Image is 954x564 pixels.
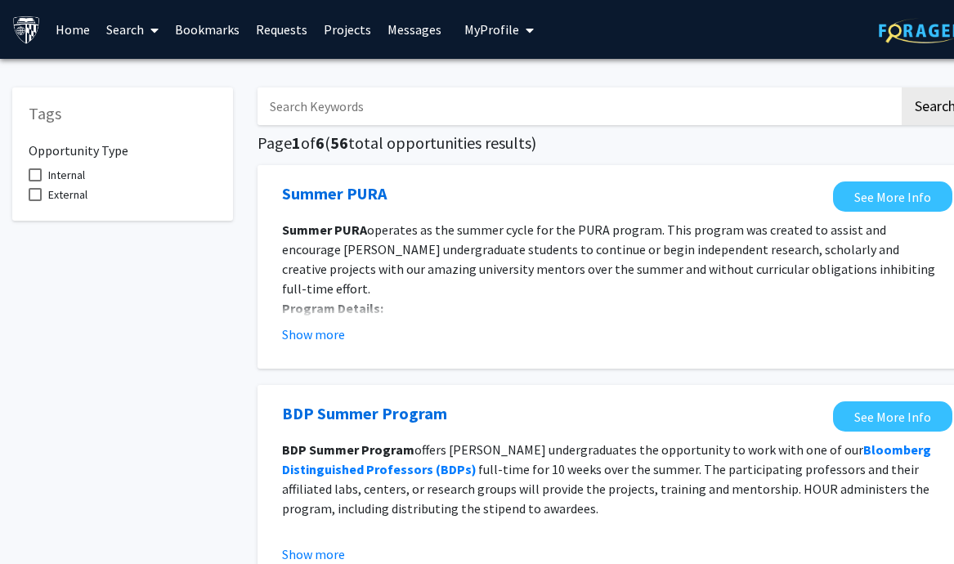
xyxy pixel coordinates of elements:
[282,440,944,518] p: offers [PERSON_NAME] undergraduates the opportunity to work with one of our full-time for 10 week...
[98,1,167,58] a: Search
[282,181,387,206] a: Opens in a new tab
[282,401,447,426] a: Opens in a new tab
[47,1,98,58] a: Home
[282,300,383,316] strong: Program Details:
[29,104,217,123] h5: Tags
[833,181,952,212] a: Opens in a new tab
[12,16,41,44] img: Johns Hopkins University Logo
[379,1,450,58] a: Messages
[316,1,379,58] a: Projects
[282,222,367,238] strong: Summer PURA
[12,490,69,552] iframe: Chat
[282,325,345,344] button: Show more
[258,87,899,125] input: Search Keywords
[48,165,85,185] span: Internal
[282,222,935,297] span: operates as the summer cycle for the PURA program. This program was created to assist and encoura...
[464,21,519,38] span: My Profile
[167,1,248,58] a: Bookmarks
[248,1,316,58] a: Requests
[282,544,345,564] button: Show more
[29,130,217,159] h6: Opportunity Type
[316,132,325,153] span: 6
[833,401,952,432] a: Opens in a new tab
[292,132,301,153] span: 1
[48,185,87,204] span: External
[330,132,348,153] span: 56
[282,441,414,458] strong: BDP Summer Program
